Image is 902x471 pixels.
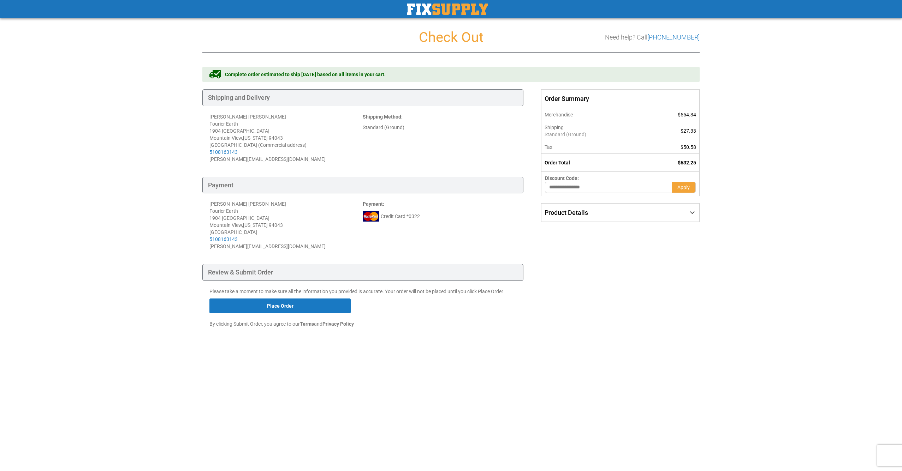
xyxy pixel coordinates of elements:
[605,34,700,41] h3: Need help? Call
[678,160,696,165] span: $632.25
[209,200,363,243] div: [PERSON_NAME] [PERSON_NAME] Fourier Earth 1904 [GEOGRAPHIC_DATA] Mountain View , 94043 [GEOGRAPHI...
[209,288,516,295] p: Please take a moment to make sure all the information you provided is accurate. Your order will n...
[209,320,516,327] p: By clicking Submit Order, you agree to our and
[545,209,588,216] span: Product Details
[672,182,696,193] button: Apply
[225,71,386,78] span: Complete order estimated to ship [DATE] based on all items in your cart.
[545,160,570,165] strong: Order Total
[209,113,363,163] address: [PERSON_NAME] [PERSON_NAME] Fourier Earth 1904 [GEOGRAPHIC_DATA] Mountain View , 94043 [GEOGRAPHI...
[209,236,238,242] a: 5108163143
[681,128,696,134] span: $27.33
[243,135,268,141] span: [US_STATE]
[363,211,379,222] img: mc.png
[363,201,384,207] strong: :
[647,34,700,41] a: [PHONE_NUMBER]
[407,4,488,15] a: store logo
[209,156,326,162] span: [PERSON_NAME][EMAIL_ADDRESS][DOMAIN_NAME]
[202,264,523,281] div: Review & Submit Order
[209,243,326,249] span: [PERSON_NAME][EMAIL_ADDRESS][DOMAIN_NAME]
[545,131,642,138] span: Standard (Ground)
[545,125,564,130] span: Shipping
[545,175,579,181] span: Discount Code:
[209,149,238,155] a: 5108163143
[541,108,645,121] th: Merchandise
[681,144,696,150] span: $50.58
[677,185,690,190] span: Apply
[541,141,645,154] th: Tax
[243,222,268,228] span: [US_STATE]
[209,298,351,313] button: Place Order
[541,89,700,108] span: Order Summary
[363,114,403,120] strong: :
[322,321,354,327] strong: Privacy Policy
[300,321,314,327] strong: Terms
[202,177,523,194] div: Payment
[363,124,516,131] div: Standard (Ground)
[363,114,401,120] span: Shipping Method
[202,30,700,45] h1: Check Out
[363,211,516,222] div: Credit Card *0322
[202,89,523,106] div: Shipping and Delivery
[363,201,383,207] span: Payment
[407,4,488,15] img: Fix Industrial Supply
[678,112,696,117] span: $554.34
